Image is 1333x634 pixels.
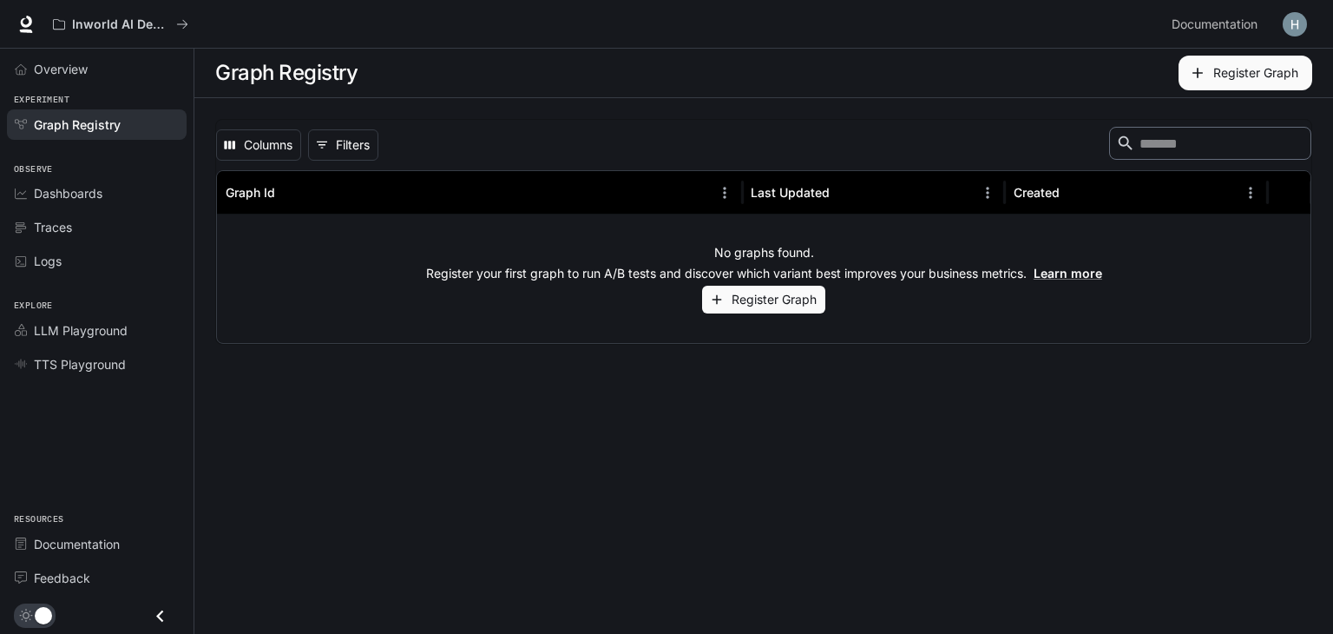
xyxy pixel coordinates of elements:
[1277,7,1312,42] button: User avatar
[1034,266,1102,281] a: Learn more
[34,569,90,587] span: Feedback
[34,355,126,373] span: TTS Playground
[702,286,825,314] button: Register Graph
[1179,56,1312,90] button: Register Graph
[7,349,187,380] a: TTS Playground
[34,252,62,270] span: Logs
[215,56,358,90] h1: Graph Registry
[216,129,301,161] button: Select columns
[1165,7,1271,42] a: Documentation
[226,185,275,200] div: Graph Id
[712,180,738,206] button: Menu
[34,321,128,340] span: LLM Playground
[45,7,196,42] button: All workspaces
[7,563,187,593] a: Feedback
[141,598,180,634] button: Close drawer
[308,129,378,161] button: Show filters
[7,529,187,559] a: Documentation
[7,212,187,242] a: Traces
[72,17,169,32] p: Inworld AI Demos
[426,265,1102,282] p: Register your first graph to run A/B tests and discover which variant best improves your business...
[751,185,830,200] div: Last Updated
[714,244,814,261] p: No graphs found.
[7,178,187,208] a: Dashboards
[831,180,857,206] button: Sort
[7,54,187,84] a: Overview
[34,218,72,236] span: Traces
[7,246,187,276] a: Logs
[34,116,121,134] span: Graph Registry
[34,184,102,202] span: Dashboards
[1238,180,1264,206] button: Menu
[1061,180,1087,206] button: Sort
[277,180,303,206] button: Sort
[7,109,187,140] a: Graph Registry
[1172,14,1257,36] span: Documentation
[1109,127,1311,163] div: Search
[34,535,120,553] span: Documentation
[1283,12,1307,36] img: User avatar
[34,60,88,78] span: Overview
[7,315,187,346] a: LLM Playground
[975,180,1001,206] button: Menu
[1014,185,1060,200] div: Created
[35,605,52,624] span: Dark mode toggle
